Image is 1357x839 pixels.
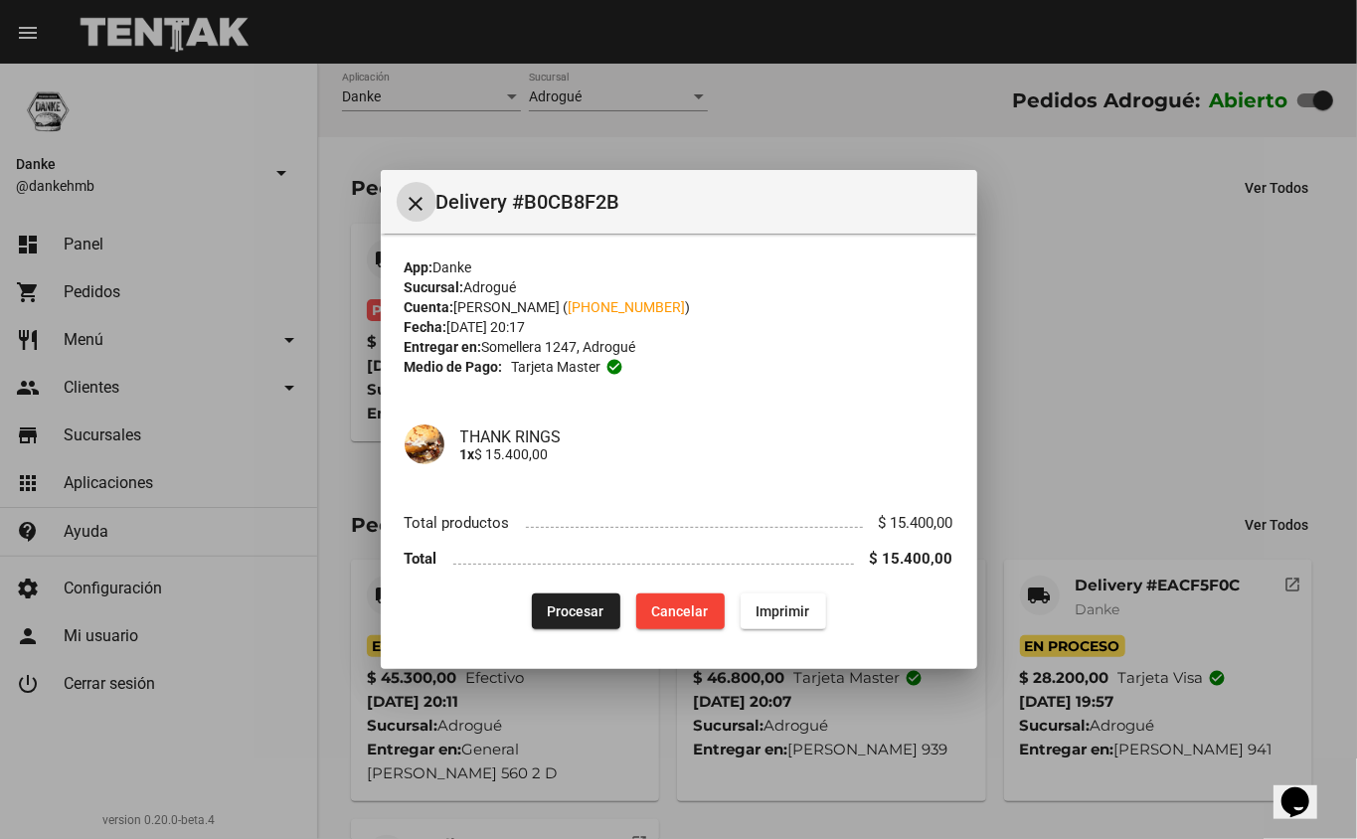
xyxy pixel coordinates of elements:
[405,424,444,464] img: 1d3925b4-3dc7-452b-aa71-7cd7831306f0.png
[548,603,604,619] span: Procesar
[405,297,953,317] div: [PERSON_NAME] ( )
[405,277,953,297] div: Adrogué
[636,593,725,629] button: Cancelar
[397,182,436,222] button: Cerrar
[405,259,433,275] strong: App:
[569,299,686,315] a: [PHONE_NUMBER]
[405,317,953,337] div: [DATE] 20:17
[436,186,961,218] span: Delivery #B0CB8F2B
[405,279,464,295] strong: Sucursal:
[757,603,810,619] span: Imprimir
[460,427,953,446] h4: THANK RINGS
[460,446,953,462] p: $ 15.400,00
[405,319,447,335] strong: Fecha:
[460,446,475,462] b: 1x
[405,541,953,578] li: Total $ 15.400,00
[652,603,709,619] span: Cancelar
[511,357,600,377] span: Tarjeta master
[405,192,428,216] mat-icon: Cerrar
[405,337,953,357] div: Somellera 1247, Adrogué
[405,299,454,315] strong: Cuenta:
[405,257,953,277] div: Danke
[1273,759,1337,819] iframe: chat widget
[532,593,620,629] button: Procesar
[405,357,503,377] strong: Medio de Pago:
[605,358,623,376] mat-icon: check_circle
[405,339,482,355] strong: Entregar en:
[405,504,953,541] li: Total productos $ 15.400,00
[741,593,826,629] button: Imprimir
